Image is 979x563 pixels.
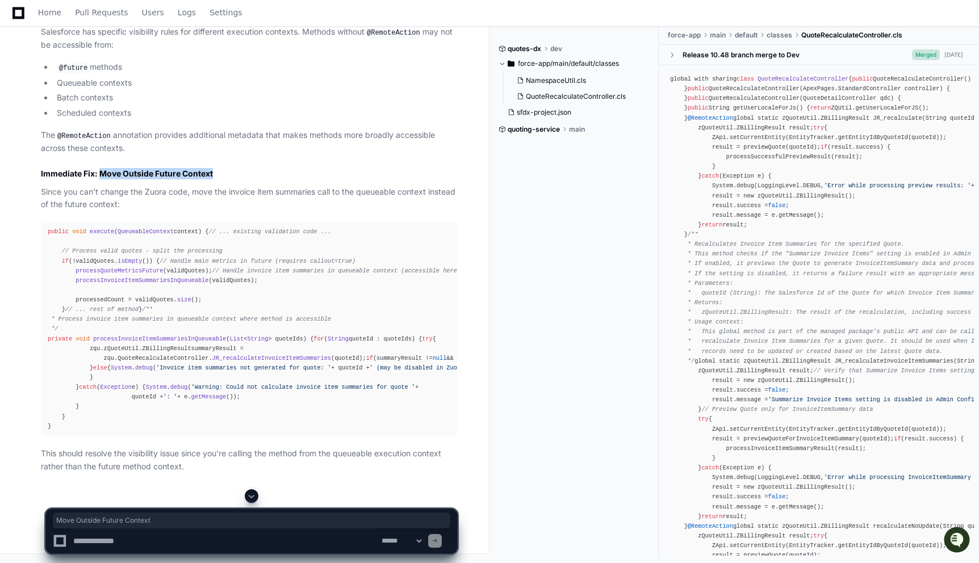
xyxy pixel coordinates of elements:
[701,221,722,228] span: return
[76,267,163,274] span: processQuoteMetricsFuture
[569,125,585,134] span: main
[56,516,447,525] span: Move Outside Future Context
[62,258,69,264] span: if
[943,526,973,556] iframe: Open customer support
[48,306,331,332] span: /** * Process invoice item summaries in queueable context where method is accessible */
[118,228,174,235] span: QueueableContext
[229,335,303,342] span: < > quoteIds
[57,63,90,73] code: @future
[76,335,90,342] span: void
[75,9,128,16] span: Pull Requests
[191,393,227,400] span: getMessage
[701,464,719,471] span: catch
[135,364,153,371] span: debug
[526,76,586,85] span: NamespaceUtil.cls
[62,247,223,254] span: // Process valid quotes - split the processing
[824,183,971,190] span: 'Error while processing preview results: '
[688,85,709,92] span: public
[118,258,142,264] span: isEmpty
[79,384,97,390] span: catch
[65,306,139,313] span: // ... rest of method
[191,384,415,390] span: 'Warning: Could not calculate invoice item summaries for quote '
[41,447,457,473] p: This should resolve the visibility issue since you're calling the method from the queueable execu...
[821,144,827,150] span: if
[178,9,196,16] span: Logs
[247,335,268,342] span: String
[48,228,69,235] span: public
[370,364,496,371] span: ' (may be disabled in Zuora Config)'
[508,57,514,70] svg: Directory
[852,75,873,82] span: public
[41,129,457,155] p: The annotation provides additional metadata that makes methods more broadly accessible across the...
[313,335,324,342] span: for
[163,393,177,400] span: ': '
[365,28,422,38] code: @RemoteAction
[698,416,708,423] span: try
[177,296,191,303] span: size
[683,51,800,60] div: Release 10.48 branch merge to Dev
[366,355,373,362] span: if
[48,335,72,342] span: private
[210,9,242,16] span: Settings
[55,131,113,141] code: @RemoteAction
[767,31,792,40] span: classes
[328,335,349,342] span: String
[93,364,107,371] span: else
[11,11,34,34] img: PlayerZero
[41,26,457,52] p: Salesforce has specific visibility rules for different execution contexts. Methods without may no...
[39,85,186,96] div: Start new chat
[701,173,719,180] span: catch
[39,96,144,105] div: We're available if you need us!
[11,45,207,64] div: Welcome
[118,355,208,362] span: QuoteRecalculateController
[710,31,726,40] span: main
[11,85,32,105] img: 1756235613930-3d25f9e4-fa56-45dd-b3ad-e072dfbd1548
[512,89,643,104] button: QuoteRecalculateController.cls
[41,168,457,179] h2: Immediate Fix: Move Outside Future Context
[512,73,643,89] button: NamespaceUtil.cls
[758,75,848,82] span: QuoteRecalculateController
[160,258,355,264] span: // Handle main metrics in future (requires callout=true)
[208,228,331,235] span: // ... existing validation code ...
[53,91,457,104] li: Batch contexts
[499,54,650,73] button: force-app/main/default/classes
[113,119,137,128] span: Pylon
[76,277,208,284] span: processInvoiceItemSummariesInQueueable
[688,105,709,112] span: public
[550,44,562,53] span: dev
[146,384,167,390] span: System
[810,105,831,112] span: return
[814,124,824,131] span: try
[701,406,873,413] span: // Preview Quote only for InvoiceItemSummary data
[212,267,461,274] span: // Handle invoice item summaries in queueable context (accessible here)
[912,49,940,60] span: Merged
[433,355,447,362] span: null
[156,364,331,371] span: 'Invoice item summaries not generated for quote: '
[526,92,626,101] span: QuoteRecalculateController.cls
[508,44,541,53] span: quotes-dx
[229,335,244,342] span: List
[518,59,619,68] span: force-app/main/default/classes
[668,31,701,40] span: force-app
[48,227,450,431] div: ( ) { (!validQuotes. ()) { (validQuotes); (validQuotes); processedCount = validQuotes. (); } } ( ...
[72,228,86,235] span: void
[768,386,786,393] span: false
[508,125,560,134] span: quoting-service
[688,115,733,121] span: @RemoteAction
[90,228,114,235] span: execute
[170,384,188,390] span: debug
[517,108,571,117] span: sfdx-project.json
[38,9,61,16] span: Home
[100,384,131,390] span: Exception
[894,435,901,442] span: if
[737,75,754,82] span: class
[944,51,963,59] div: [DATE]
[53,61,457,74] li: methods
[503,104,643,120] button: sfdx-project.json
[801,31,902,40] span: QuoteRecalculateController.cls
[193,88,207,102] button: Start new chat
[142,9,164,16] span: Users
[53,77,457,90] li: Queueable contexts
[688,95,709,102] span: public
